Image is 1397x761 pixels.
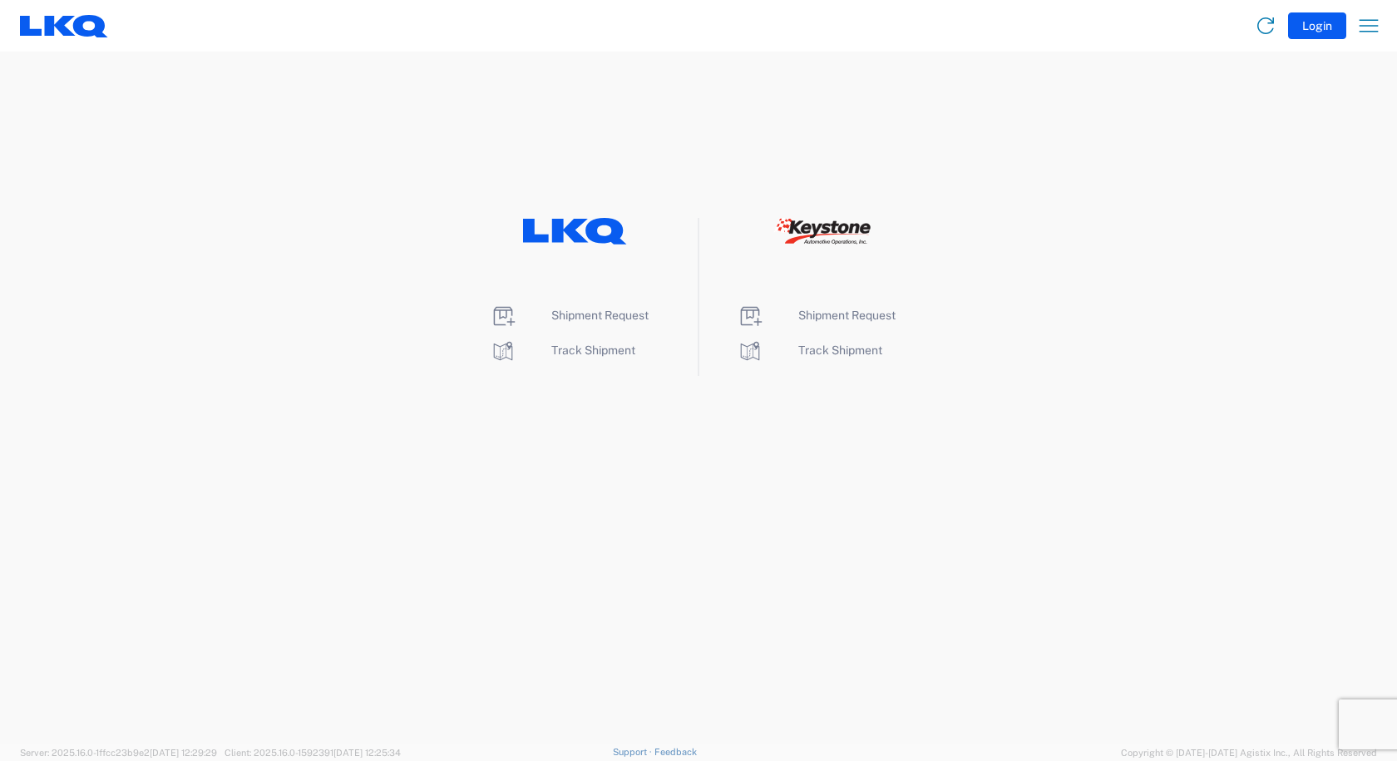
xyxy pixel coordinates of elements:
a: Shipment Request [737,309,896,322]
span: Copyright © [DATE]-[DATE] Agistix Inc., All Rights Reserved [1121,745,1377,760]
button: Login [1288,12,1346,39]
a: Track Shipment [737,343,882,357]
a: Shipment Request [490,309,649,322]
span: [DATE] 12:29:29 [150,748,217,758]
span: Client: 2025.16.0-1592391 [225,748,401,758]
a: Track Shipment [490,343,635,357]
a: Support [613,747,654,757]
span: Track Shipment [798,343,882,357]
span: Track Shipment [551,343,635,357]
span: [DATE] 12:25:34 [333,748,401,758]
a: Feedback [654,747,697,757]
span: Shipment Request [798,309,896,322]
span: Server: 2025.16.0-1ffcc23b9e2 [20,748,217,758]
span: Shipment Request [551,309,649,322]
